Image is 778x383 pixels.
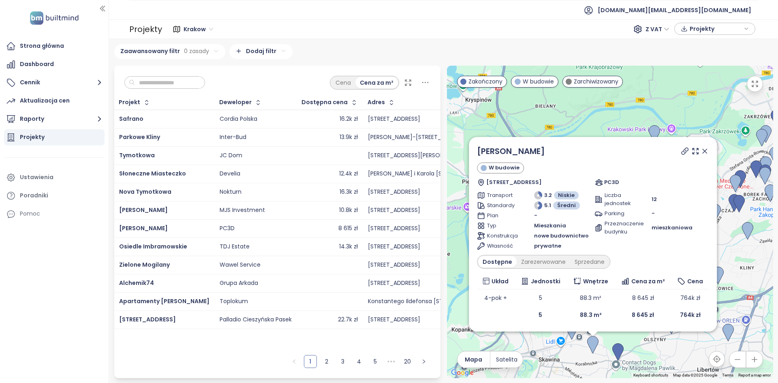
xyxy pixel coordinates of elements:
li: 1 [304,355,317,368]
a: Alchemik74 [119,279,154,287]
span: Typ [487,222,516,230]
div: 16.2k zł [340,116,358,123]
button: Satelita [490,351,523,368]
button: right [417,355,430,368]
div: Dashboard [20,59,54,69]
a: Tymotkowa [119,151,155,159]
div: Projekty [129,21,162,37]
b: 5 [539,311,542,319]
a: 4 [353,355,365,368]
a: [STREET_ADDRESS] [119,315,176,323]
td: 88.3 m² [567,289,614,306]
span: ••• [385,355,398,368]
div: button [679,23,751,35]
div: Cordia Polska [220,116,257,123]
a: Poradniki [4,188,105,204]
div: [STREET_ADDRESS] [368,243,420,250]
span: Parking [605,210,633,218]
div: MJS Investment [220,207,265,214]
span: [STREET_ADDRESS] [486,178,542,186]
div: [STREET_ADDRESS] [368,261,420,269]
a: Apartamenty [PERSON_NAME] [119,297,209,305]
a: Parkowe Kliny [119,133,160,141]
span: Średni [557,201,576,210]
a: [PERSON_NAME] [119,206,168,214]
span: - [652,210,655,217]
img: Google [449,368,476,378]
div: Deweloper [219,100,252,105]
div: 16.3k zł [340,188,358,196]
span: 3.2 [544,191,552,199]
span: 8 645 zł [632,294,654,302]
div: Cena [331,77,355,88]
a: 20 [402,355,414,368]
div: [STREET_ADDRESS] [368,188,420,196]
a: 3 [337,355,349,368]
div: Poradniki [20,190,48,201]
span: Plan [487,212,516,220]
span: Cena za m² [631,277,665,286]
a: Terms (opens in new tab) [722,373,733,377]
div: Dostępna cena [301,100,348,105]
div: [STREET_ADDRESS] [368,316,420,323]
img: logo [28,10,81,26]
td: 4-pok + [477,289,514,306]
span: right [421,359,426,364]
span: Zakończony [468,77,502,86]
div: 10.8k zł [339,207,358,214]
a: 1 [304,355,316,368]
div: PC3D [220,225,235,232]
span: Projekty [690,23,742,35]
div: Toplokum [220,298,248,305]
span: 764k zł [680,294,700,302]
span: Wnętrze [583,277,608,286]
div: Projekt [119,100,140,105]
span: Przeznaczenie budynku [605,220,633,236]
div: Sprzedane [570,256,609,267]
span: Niskie [558,191,575,199]
a: [PERSON_NAME] [119,224,168,232]
a: Nova Tymotkowa [119,188,171,196]
div: Strona główna [20,41,64,51]
div: [PERSON_NAME]-[STREET_ADDRESS] [368,134,468,141]
span: Konstrukcja [487,232,516,240]
b: 764k zł [680,311,701,319]
div: Cena za m² [355,77,398,88]
div: Dostępne [478,256,517,267]
div: 14.3k zł [339,243,358,250]
a: Open this area in Google Maps (opens a new window) [449,368,476,378]
li: 4 [353,355,365,368]
a: Osiedle Imbramowskie [119,242,187,250]
div: JC Dom [220,152,242,159]
button: Cennik [4,75,105,91]
li: 2 [320,355,333,368]
button: left [288,355,301,368]
div: Inter-Bud [220,134,246,141]
div: Adres [368,100,385,105]
span: Z VAT [645,23,669,35]
span: Zarchiwizowany [574,77,618,86]
div: Wawel Service [220,261,261,269]
span: Mieszkania [534,222,566,230]
span: Satelita [496,355,517,364]
a: Ustawienia [4,169,105,186]
li: Następna strona [417,355,430,368]
span: PC3D [604,178,619,186]
div: [STREET_ADDRESS] [368,207,420,214]
span: - [534,212,537,220]
span: prywatne [534,242,561,250]
a: Zielone Mogilany [119,261,170,269]
div: Zaawansowany filtr [114,44,225,59]
span: W budowie [523,77,554,86]
span: 12 [652,195,657,203]
span: [DOMAIN_NAME][EMAIL_ADDRESS][DOMAIN_NAME] [598,0,751,20]
a: 2 [321,355,333,368]
span: Krakow [184,23,213,35]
